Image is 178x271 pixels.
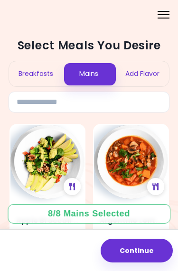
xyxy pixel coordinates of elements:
h2: Select Meals You Desire [9,38,169,53]
div: Mains [62,61,115,86]
h4: Argentine Lentil Stew [100,213,162,228]
div: See Meal Plan [64,178,81,195]
div: See Meal Plan [147,178,164,195]
div: Breakfasts [9,61,62,86]
h4: Apple Broccoli Salad [16,213,79,228]
button: Continue [101,239,173,262]
div: 8 / 8 Mains Selected [41,208,137,220]
div: Add Flavor [116,61,169,86]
